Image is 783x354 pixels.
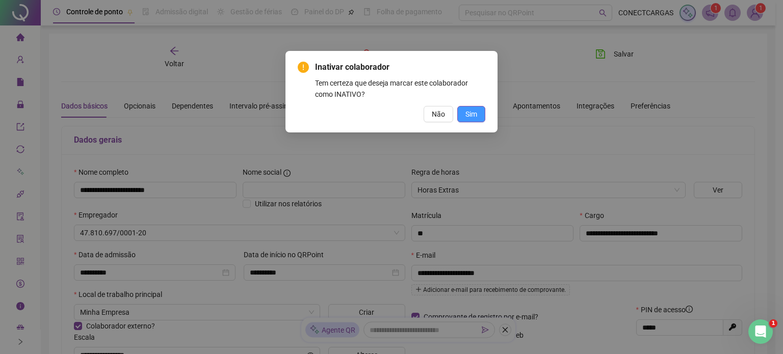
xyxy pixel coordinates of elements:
[424,106,453,122] button: Não
[457,106,485,122] button: Sim
[315,77,485,100] div: Tem certeza que deseja marcar este colaborador como INATIVO?
[465,108,477,120] span: Sim
[748,319,773,344] iframe: Intercom live chat
[769,319,777,328] span: 1
[315,61,485,73] span: Inativar colaborador
[432,108,445,120] span: Não
[298,62,309,73] span: exclamation-circle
